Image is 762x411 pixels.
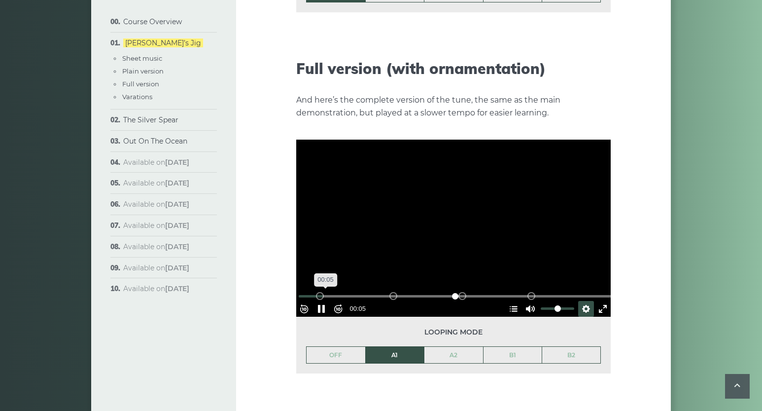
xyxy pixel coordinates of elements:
span: Available on [123,200,189,209]
a: B2 [542,347,600,364]
a: Course Overview [123,17,182,26]
strong: [DATE] [165,200,189,209]
span: Available on [123,263,189,272]
strong: [DATE] [165,284,189,293]
a: [PERSON_NAME]’s Jig [123,38,203,47]
span: Looping mode [306,327,601,338]
span: Available on [123,158,189,167]
strong: [DATE] [165,179,189,187]
a: Varations [122,93,152,101]
strong: [DATE] [165,221,189,230]
a: Out On The Ocean [123,137,187,146]
p: And here’s the complete version of the tune, the same as the main demonstration, but played at a ... [296,94,611,119]
span: Available on [123,221,189,230]
strong: [DATE] [165,242,189,251]
a: OFF [307,347,365,364]
a: Sheet music [122,54,162,62]
a: Full version [122,80,159,88]
a: Plain version [122,67,164,75]
span: Available on [123,242,189,251]
a: The Silver Spear [123,115,178,124]
strong: [DATE] [165,263,189,272]
a: A2 [424,347,483,364]
h2: Full version (with ornamentation) [296,60,611,77]
span: Available on [123,284,189,293]
a: B1 [484,347,542,364]
span: Available on [123,179,189,187]
strong: [DATE] [165,158,189,167]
